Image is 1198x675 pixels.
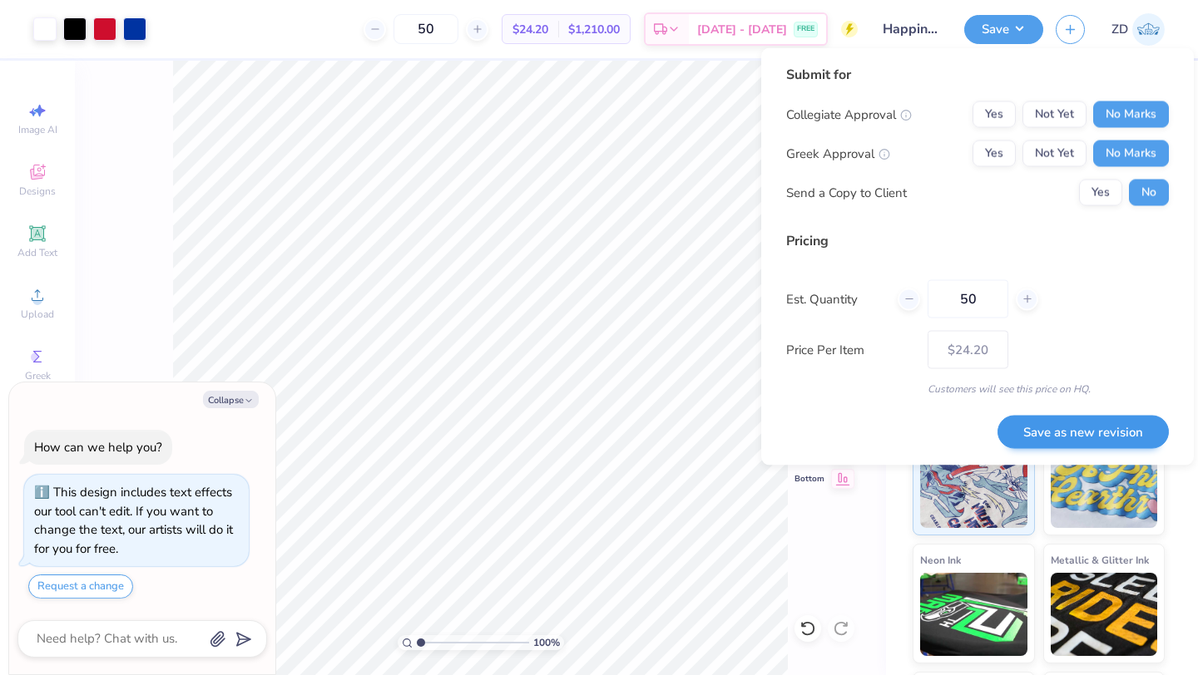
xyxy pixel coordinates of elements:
[1093,101,1169,128] button: No Marks
[786,231,1169,251] div: Pricing
[512,21,548,38] span: $24.20
[203,391,259,408] button: Collapse
[1129,180,1169,206] button: No
[1093,140,1169,167] button: No Marks
[973,140,1016,167] button: Yes
[1051,445,1158,528] img: Puff Ink
[928,280,1008,318] input: – –
[1022,101,1087,128] button: Not Yet
[1111,20,1128,39] span: ZD
[34,439,162,456] div: How can we help you?
[25,369,51,382] span: Greek
[870,12,952,46] input: Untitled Design
[786,183,907,202] div: Send a Copy to Client
[533,635,560,650] span: 100 %
[786,340,915,359] label: Price Per Item
[568,21,620,38] span: $1,210.00
[920,445,1027,528] img: Standard
[1079,180,1122,206] button: Yes
[21,308,54,321] span: Upload
[1111,13,1165,46] a: ZD
[786,289,885,308] label: Est. Quantity
[964,15,1043,44] button: Save
[1051,551,1149,569] span: Metallic & Glitter Ink
[786,105,912,124] div: Collegiate Approval
[394,14,458,44] input: – –
[920,573,1027,656] img: Neon Ink
[1022,140,1087,167] button: Not Yet
[1132,13,1165,46] img: Zander Danforth
[795,473,824,485] span: Bottom
[18,123,57,136] span: Image AI
[920,551,961,569] span: Neon Ink
[17,246,57,259] span: Add Text
[28,574,133,599] button: Request a change
[786,382,1169,397] div: Customers will see this price on HQ.
[1051,573,1158,656] img: Metallic & Glitter Ink
[786,65,1169,85] div: Submit for
[797,23,814,35] span: FREE
[19,185,56,198] span: Designs
[998,415,1169,449] button: Save as new revision
[697,21,787,38] span: [DATE] - [DATE]
[34,484,233,557] div: This design includes text effects our tool can't edit. If you want to change the text, our artist...
[973,101,1016,128] button: Yes
[786,144,890,163] div: Greek Approval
